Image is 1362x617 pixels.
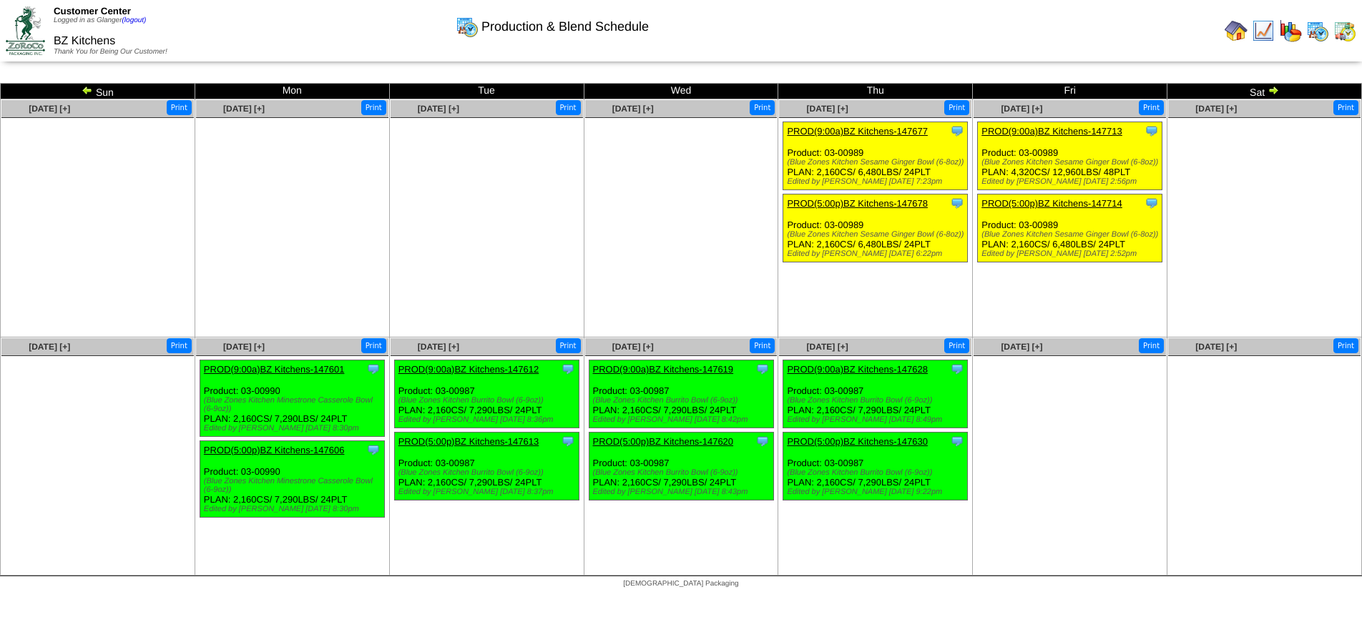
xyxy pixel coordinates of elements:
img: Tooltip [561,434,575,448]
div: Edited by [PERSON_NAME] [DATE] 8:49pm [787,415,967,424]
button: Print [361,100,386,115]
div: Product: 03-00990 PLAN: 2,160CS / 7,290LBS / 24PLT [200,441,384,518]
div: (Blue Zones Kitchen Sesame Ginger Bowl (6-8oz)) [981,158,1162,167]
a: PROD(9:00a)BZ Kitchens-147628 [787,364,928,375]
span: [DATE] [+] [1001,104,1042,114]
img: Tooltip [1145,124,1159,138]
button: Print [1139,100,1164,115]
td: Fri [973,84,1167,99]
div: Edited by [PERSON_NAME] [DATE] 8:43pm [593,488,773,496]
td: Wed [584,84,778,99]
a: PROD(9:00a)BZ Kitchens-147612 [398,364,539,375]
img: calendarprod.gif [1306,19,1329,42]
span: BZ Kitchens [54,35,115,47]
span: [DATE] [+] [223,104,265,114]
span: Logged in as Glanger [54,16,147,24]
div: Edited by [PERSON_NAME] [DATE] 8:30pm [204,424,384,433]
img: Tooltip [366,443,381,457]
img: ZoRoCo_Logo(Green%26Foil)%20jpg.webp [6,6,45,54]
button: Print [556,338,581,353]
img: Tooltip [561,362,575,376]
td: Sun [1,84,195,99]
div: Product: 03-00987 PLAN: 2,160CS / 7,290LBS / 24PLT [394,433,579,500]
button: Print [556,100,581,115]
a: [DATE] [+] [612,104,654,114]
img: Tooltip [1145,196,1159,210]
div: (Blue Zones Kitchen Burrito Bowl (6-9oz)) [787,396,967,405]
img: graph.gif [1279,19,1302,42]
button: Print [1333,100,1358,115]
img: Tooltip [950,434,964,448]
button: Print [944,100,969,115]
a: PROD(9:00a)BZ Kitchens-147601 [204,364,345,375]
a: [DATE] [+] [807,342,848,352]
a: [DATE] [+] [418,342,459,352]
div: (Blue Zones Kitchen Sesame Ginger Bowl (6-8oz)) [981,230,1162,239]
div: (Blue Zones Kitchen Burrito Bowl (6-9oz)) [593,396,773,405]
button: Print [1139,338,1164,353]
img: calendarprod.gif [456,15,479,38]
div: (Blue Zones Kitchen Minestrone Casserole Bowl (6-9oz)) [204,396,384,413]
div: (Blue Zones Kitchen Burrito Bowl (6-9oz)) [787,468,967,477]
span: Thank You for Being Our Customer! [54,48,167,56]
div: Product: 03-00987 PLAN: 2,160CS / 7,290LBS / 24PLT [394,360,579,428]
img: Tooltip [950,124,964,138]
span: [DEMOGRAPHIC_DATA] Packaging [623,580,738,588]
a: (logout) [122,16,147,24]
div: Product: 03-00989 PLAN: 2,160CS / 6,480LBS / 24PLT [978,194,1162,262]
td: Mon [195,84,389,99]
button: Print [167,100,192,115]
div: Edited by [PERSON_NAME] [DATE] 8:30pm [204,505,384,513]
a: [DATE] [+] [29,104,70,114]
div: Product: 03-00990 PLAN: 2,160CS / 7,290LBS / 24PLT [200,360,384,437]
img: Tooltip [366,362,381,376]
button: Print [944,338,969,353]
a: [DATE] [+] [1001,342,1042,352]
div: Edited by [PERSON_NAME] [DATE] 9:22pm [787,488,967,496]
a: [DATE] [+] [418,104,459,114]
div: Edited by [PERSON_NAME] [DATE] 2:56pm [981,177,1162,186]
a: [DATE] [+] [29,342,70,352]
a: [DATE] [+] [1195,104,1237,114]
button: Print [1333,338,1358,353]
a: [DATE] [+] [1195,342,1237,352]
img: arrowleft.gif [82,84,93,96]
div: Edited by [PERSON_NAME] [DATE] 7:23pm [787,177,967,186]
td: Tue [389,84,584,99]
img: calendarinout.gif [1333,19,1356,42]
a: PROD(5:00p)BZ Kitchens-147606 [204,445,345,455]
div: Product: 03-00987 PLAN: 2,160CS / 7,290LBS / 24PLT [783,360,968,428]
button: Print [167,338,192,353]
div: Product: 03-00989 PLAN: 2,160CS / 6,480LBS / 24PLT [783,194,968,262]
img: Tooltip [755,434,770,448]
img: line_graph.gif [1252,19,1275,42]
a: PROD(5:00p)BZ Kitchens-147678 [787,198,928,209]
div: (Blue Zones Kitchen Burrito Bowl (6-9oz)) [593,468,773,477]
td: Thu [778,84,973,99]
td: Sat [1167,84,1362,99]
div: Product: 03-00989 PLAN: 2,160CS / 6,480LBS / 24PLT [783,122,968,190]
img: home.gif [1225,19,1248,42]
span: Customer Center [54,6,131,16]
div: Product: 03-00987 PLAN: 2,160CS / 7,290LBS / 24PLT [589,433,773,500]
div: Product: 03-00987 PLAN: 2,160CS / 7,290LBS / 24PLT [783,433,968,500]
div: (Blue Zones Kitchen Burrito Bowl (6-9oz)) [398,468,579,477]
a: [DATE] [+] [807,104,848,114]
div: Edited by [PERSON_NAME] [DATE] 8:36pm [398,415,579,424]
a: PROD(5:00p)BZ Kitchens-147630 [787,436,928,447]
div: Product: 03-00987 PLAN: 2,160CS / 7,290LBS / 24PLT [589,360,773,428]
a: PROD(9:00a)BZ Kitchens-147713 [981,126,1122,137]
span: Production & Blend Schedule [481,19,649,34]
a: PROD(9:00a)BZ Kitchens-147677 [787,126,928,137]
a: [DATE] [+] [223,342,265,352]
img: arrowright.gif [1268,84,1279,96]
div: (Blue Zones Kitchen Minestrone Casserole Bowl (6-9oz)) [204,477,384,494]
